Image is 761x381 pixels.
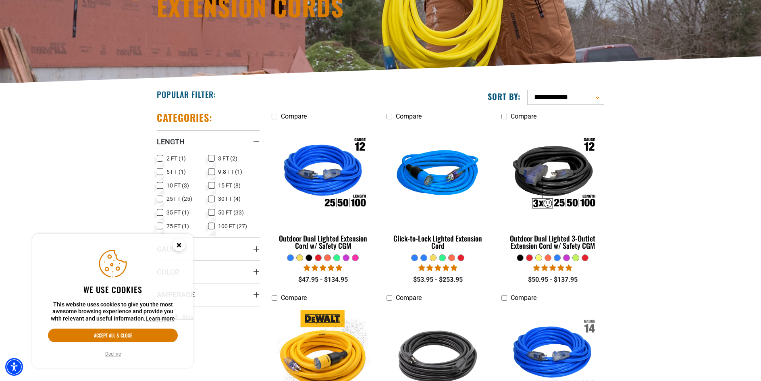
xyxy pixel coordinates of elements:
[387,124,489,254] a: blue Click-to-Lock Lighted Extension Cord
[157,111,212,124] h2: Categories:
[218,196,241,202] span: 30 FT (4)
[166,156,186,161] span: 2 FT (1)
[166,169,186,175] span: 5 FT (1)
[218,223,247,229] span: 100 FT (27)
[272,235,374,249] div: Outdoor Dual Lighted Extension Cord w/ Safety CGM
[157,89,216,100] h2: Popular Filter:
[304,264,342,272] span: 4.81 stars
[218,169,242,175] span: 9.8 FT (1)
[396,294,422,302] span: Compare
[157,283,260,306] summary: Amperage
[157,237,260,260] summary: Gauge
[272,124,374,254] a: Outdoor Dual Lighted Extension Cord w/ Safety CGM Outdoor Dual Lighted Extension Cord w/ Safety CGM
[218,210,244,215] span: 50 FT (33)
[164,234,193,259] button: Close this option
[387,275,489,285] div: $53.95 - $253.95
[157,130,260,153] summary: Length
[166,210,189,215] span: 35 FT (1)
[501,235,604,249] div: Outdoor Dual Lighted 3-Outlet Extension Cord w/ Safety CGM
[218,183,241,188] span: 15 FT (8)
[48,284,178,295] h2: We use cookies
[511,294,536,302] span: Compare
[502,128,603,221] img: Outdoor Dual Lighted 3-Outlet Extension Cord w/ Safety CGM
[157,260,260,283] summary: Color
[166,223,189,229] span: 75 FT (1)
[511,112,536,120] span: Compare
[418,264,457,272] span: 4.87 stars
[272,275,374,285] div: $47.95 - $134.95
[103,350,123,358] button: Decline
[501,124,604,254] a: Outdoor Dual Lighted 3-Outlet Extension Cord w/ Safety CGM Outdoor Dual Lighted 3-Outlet Extensio...
[48,301,178,323] p: This website uses cookies to give you the most awesome browsing experience and provide you with r...
[218,156,237,161] span: 3 FT (2)
[387,128,489,221] img: blue
[281,294,307,302] span: Compare
[488,91,521,102] label: Sort by:
[501,275,604,285] div: $50.95 - $137.95
[157,137,185,146] span: Length
[32,234,193,369] aside: Cookie Consent
[533,264,572,272] span: 4.80 stars
[166,183,189,188] span: 10 FT (3)
[281,112,307,120] span: Compare
[48,329,178,342] button: Accept all & close
[396,112,422,120] span: Compare
[146,315,175,322] a: This website uses cookies to give you the most awesome browsing experience and provide you with r...
[272,128,374,221] img: Outdoor Dual Lighted Extension Cord w/ Safety CGM
[387,235,489,249] div: Click-to-Lock Lighted Extension Cord
[166,196,192,202] span: 25 FT (25)
[5,358,23,376] div: Accessibility Menu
